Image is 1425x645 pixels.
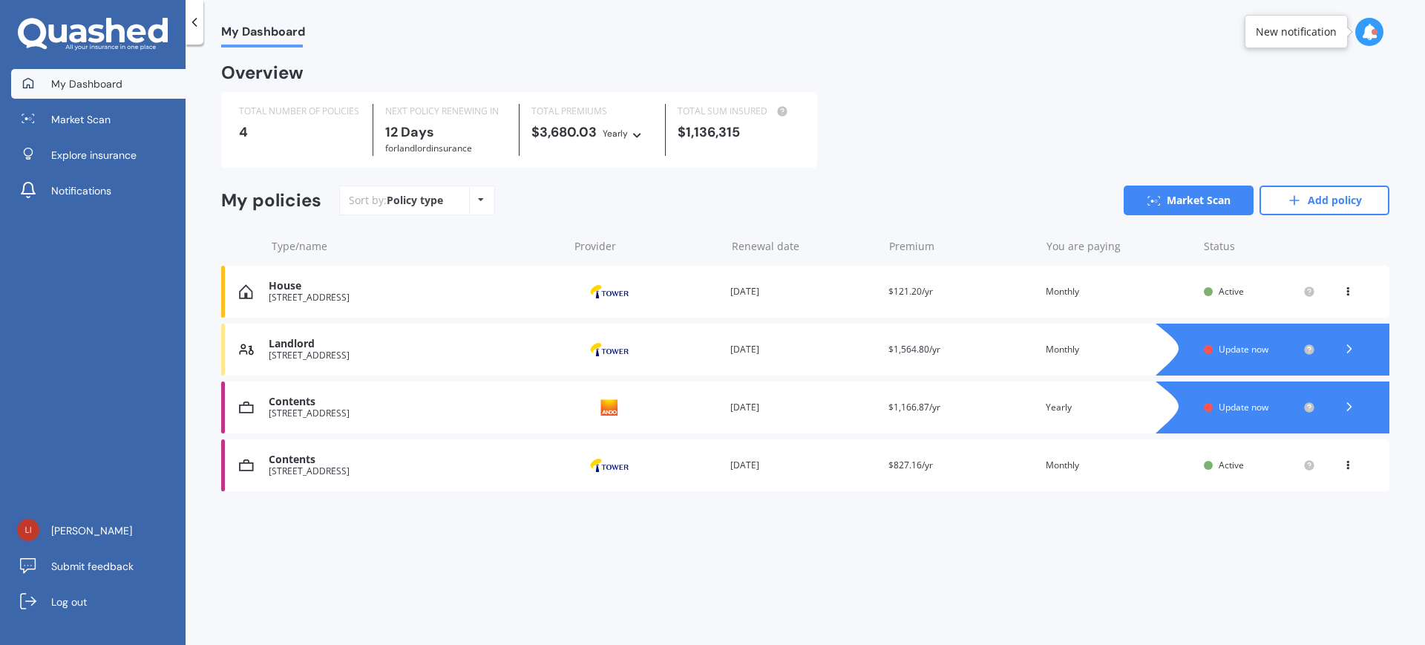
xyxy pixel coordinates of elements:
div: Yearly [603,126,628,141]
div: Landlord [269,338,560,350]
span: Update now [1219,401,1268,413]
div: [DATE] [730,458,877,473]
span: $827.16/yr [888,459,933,471]
img: Contents [239,458,254,473]
a: Market Scan [1124,186,1254,215]
b: 12 Days [385,123,434,141]
img: Tower [572,278,646,306]
div: Premium [889,239,1035,254]
div: [DATE] [730,342,877,357]
div: Renewal date [732,239,877,254]
span: for Landlord insurance [385,142,472,154]
div: Type/name [272,239,563,254]
div: New notification [1256,24,1337,39]
img: Contents [239,400,254,415]
a: Notifications [11,176,186,206]
div: Contents [269,454,560,466]
div: Overview [221,65,304,80]
img: Ando [572,393,646,422]
span: Update now [1219,343,1268,356]
div: Sort by: [349,193,443,208]
img: 97e5979d245ad337873c022601db033a [17,519,39,541]
img: Tower [572,335,646,364]
div: Monthly [1046,458,1192,473]
span: $1,564.80/yr [888,343,940,356]
span: Market Scan [51,112,111,127]
div: TOTAL NUMBER OF POLICIES [239,104,361,119]
div: Provider [574,239,720,254]
a: Add policy [1259,186,1389,215]
div: Contents [269,396,560,408]
span: $121.20/yr [888,285,933,298]
div: $1,136,315 [678,125,799,140]
img: Tower [572,451,646,479]
a: Market Scan [11,105,186,134]
div: Policy type [387,193,443,208]
a: [PERSON_NAME] [11,516,186,546]
span: $1,166.87/yr [888,401,940,413]
div: 4 [239,125,361,140]
div: [DATE] [730,284,877,299]
a: Explore insurance [11,140,186,170]
div: [STREET_ADDRESS] [269,350,560,361]
div: TOTAL PREMIUMS [531,104,653,119]
div: Monthly [1046,342,1192,357]
span: My Dashboard [221,24,305,45]
div: NEXT POLICY RENEWING IN [385,104,507,119]
span: Notifications [51,183,111,198]
div: [STREET_ADDRESS] [269,292,560,303]
span: Active [1219,285,1244,298]
img: House [239,284,253,299]
div: $3,680.03 [531,125,653,141]
span: [PERSON_NAME] [51,523,132,538]
img: Landlord [239,342,254,357]
div: My policies [221,190,321,212]
span: Log out [51,595,87,609]
a: Log out [11,587,186,617]
div: You are paying [1046,239,1192,254]
div: [STREET_ADDRESS] [269,408,560,419]
a: Submit feedback [11,551,186,581]
span: Explore insurance [51,148,137,163]
span: Submit feedback [51,559,134,574]
div: Yearly [1046,400,1192,415]
div: House [269,280,560,292]
div: [DATE] [730,400,877,415]
div: [STREET_ADDRESS] [269,466,560,477]
div: Status [1204,239,1315,254]
span: Active [1219,459,1244,471]
div: Monthly [1046,284,1192,299]
span: My Dashboard [51,76,122,91]
a: My Dashboard [11,69,186,99]
div: TOTAL SUM INSURED [678,104,799,119]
